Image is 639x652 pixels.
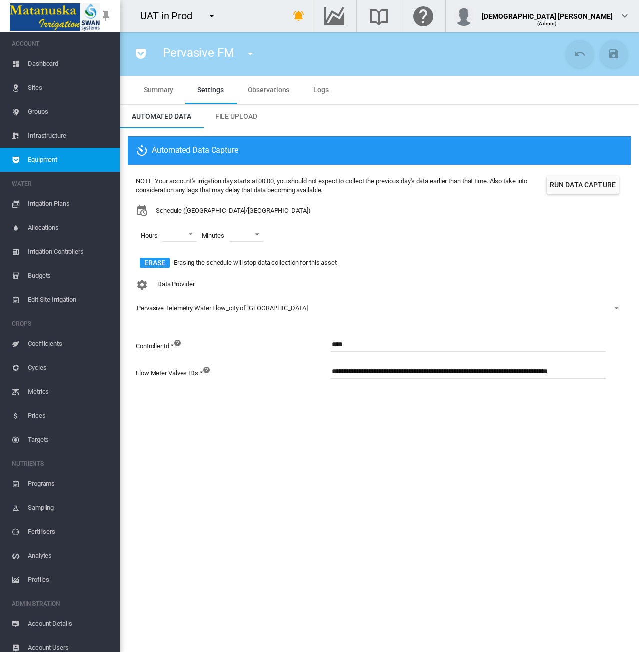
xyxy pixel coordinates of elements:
div: Pervasive Telemetry Water Flow_city of [GEOGRAPHIC_DATA] [137,304,307,312]
md-icon: icon-undo [574,48,586,60]
span: Groups [28,100,112,124]
md-icon: icon-cog [136,279,148,291]
span: Infrastructure [28,124,112,148]
img: Matanuska_LOGO.png [10,3,100,31]
button: icon-menu-down [202,6,222,26]
span: Hours [136,226,163,245]
span: Erasing the schedule will stop data collection for this asset [174,258,337,267]
span: ADMINISTRATION [12,596,112,612]
span: Profiles [28,568,112,592]
div: The Controller Id of the device. [331,337,623,364]
span: ACCOUNT [12,36,112,52]
span: Irrigation Plans [28,192,112,216]
button: icon-pocket [131,44,151,64]
span: Automated Data [132,112,191,120]
md-icon: icon-calendar-clock [136,205,148,217]
span: Summary [144,86,173,94]
button: Save Changes [600,40,628,68]
span: NUTRIENTS [12,456,112,472]
div: [DEMOGRAPHIC_DATA] [PERSON_NAME] [482,7,613,17]
span: Irrigation Controllers [28,240,112,264]
span: Coefficients [28,332,112,356]
span: Minutes [197,226,229,245]
label: Flow Meter Valves IDs * [136,364,203,391]
button: Run Data Capture [547,176,619,194]
md-icon: icon-menu-down [244,48,256,60]
span: Account Details [28,612,112,636]
span: Schedule ([GEOGRAPHIC_DATA]/[GEOGRAPHIC_DATA]) [156,206,310,215]
button: icon-menu-down [240,44,260,64]
span: Equipment [28,148,112,172]
md-icon: icon-content-save [608,48,620,60]
md-icon: Click here for help [411,10,435,22]
md-icon: icon-menu-down [206,10,218,22]
img: profile.jpg [454,6,474,26]
div: UAT in Prod [140,9,201,23]
span: Logs [313,86,329,94]
div: A list of the valves on this flow meter. [331,364,623,391]
span: Sampling [28,496,112,520]
span: File Upload [215,112,257,120]
span: Prices [28,404,112,428]
label: Controller Id * [136,337,174,364]
span: CROPS [12,316,112,332]
span: Cycles [28,356,112,380]
span: Automated Data Capture [136,145,238,157]
md-select: Configuration: Pervasive Telemetry Water Flow_city of sydney [136,301,623,316]
span: Metrics [28,380,112,404]
div: NOTE: Your account's irrigation day starts at 00:00, you should not expect to collect the previou... [136,177,543,195]
span: Dashboard [28,52,112,76]
button: Cancel Changes [566,40,594,68]
md-icon: The Controller Id of the device. [174,337,186,349]
span: Programs [28,472,112,496]
span: (Admin) [537,21,557,26]
button: icon-bell-ring [289,6,309,26]
span: WATER [12,176,112,192]
span: Sites [28,76,112,100]
md-icon: Search the knowledge base [367,10,391,22]
md-icon: icon-pin [100,10,112,22]
md-icon: Go to the Data Hub [322,10,346,22]
span: Targets [28,428,112,452]
md-icon: icon-bell-ring [293,10,305,22]
span: Budgets [28,264,112,288]
md-icon: icon-camera-timer [136,145,152,157]
span: Data Provider [157,281,195,288]
span: Settings [197,86,223,94]
md-icon: icon-chevron-down [619,10,631,22]
md-icon: icon-pocket [135,48,147,60]
span: Fertilisers [28,520,112,544]
button: Erase [140,258,170,268]
md-icon: A list of the valves on this flow meter. [203,364,215,376]
span: Analytes [28,544,112,568]
span: Observations [248,86,290,94]
span: Pervasive FM [163,46,234,60]
span: Allocations [28,216,112,240]
span: Edit Site Irrigation [28,288,112,312]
